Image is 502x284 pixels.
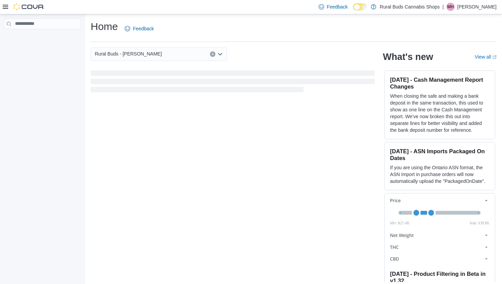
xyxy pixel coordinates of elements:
[133,25,154,32] span: Feedback
[390,93,489,133] p: When closing the safe and making a bank deposit in the same transaction, this used to show as one...
[353,3,367,11] input: Dark Mode
[383,51,433,62] h2: What's new
[122,22,156,35] a: Feedback
[492,55,497,59] svg: External link
[327,3,348,10] span: Feedback
[91,72,375,94] span: Loading
[457,3,497,11] p: [PERSON_NAME]
[442,3,444,11] p: |
[210,51,215,57] button: Clear input
[14,3,44,10] img: Cova
[4,31,80,47] nav: Complex example
[390,148,489,161] h3: [DATE] - ASN Imports Packaged On Dates
[390,164,489,185] p: If you are using the Ontario ASN format, the ASN Import in purchase orders will now automatically...
[390,270,489,284] h3: [DATE] - Product Filtering in Beta in v1.32
[217,51,223,57] button: Open list of options
[91,20,118,33] h1: Home
[446,3,455,11] div: Marie Harrison
[447,3,454,11] span: MH
[390,76,489,90] h3: [DATE] - Cash Management Report Changes
[475,54,497,60] a: View allExternal link
[95,50,162,58] span: Rural Buds - [PERSON_NAME]
[380,3,440,11] p: Rural Buds Cannabis Shops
